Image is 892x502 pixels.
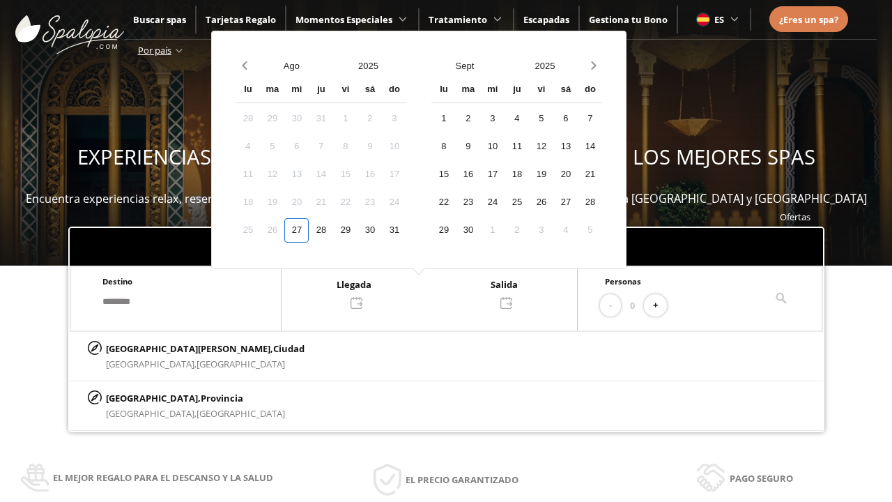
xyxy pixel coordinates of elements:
div: 22 [431,190,456,215]
div: ma [456,78,480,102]
button: Next month [585,54,602,78]
span: Encuentra experiencias relax, reserva bonos spas y escapadas wellness para disfrutar en más de 40... [26,191,867,206]
div: 9 [456,135,480,159]
div: 28 [578,190,602,215]
div: sá [553,78,578,102]
div: 17 [382,162,406,187]
div: 10 [382,135,406,159]
div: Calendar days [236,107,406,243]
div: 29 [260,107,284,131]
div: 26 [260,218,284,243]
div: 12 [260,162,284,187]
div: 18 [236,190,260,215]
button: Open years overlay [505,54,585,78]
span: Por país [138,44,171,56]
div: 7 [578,107,602,131]
div: lu [431,78,456,102]
a: Buscar spas [133,13,186,26]
div: 21 [578,162,602,187]
div: 23 [456,190,480,215]
div: 3 [382,107,406,131]
span: 0 [630,298,635,313]
div: 10 [480,135,505,159]
div: 27 [553,190,578,215]
span: Ciudad [273,342,305,355]
div: 28 [236,107,260,131]
div: do [382,78,406,102]
div: Calendar days [431,107,602,243]
div: 7 [309,135,333,159]
div: 5 [260,135,284,159]
div: lu [236,78,260,102]
div: 9 [357,135,382,159]
div: 19 [529,162,553,187]
span: El precio garantizado [406,472,518,487]
div: 2 [357,107,382,131]
div: ju [505,78,529,102]
a: ¿Eres un spa? [779,12,838,27]
p: [GEOGRAPHIC_DATA], [106,390,285,406]
div: 12 [529,135,553,159]
div: sá [357,78,382,102]
div: 14 [309,162,333,187]
div: ma [260,78,284,102]
div: 26 [529,190,553,215]
div: mi [480,78,505,102]
button: Open years overlay [330,54,406,78]
div: 4 [505,107,529,131]
div: 16 [357,162,382,187]
div: 8 [431,135,456,159]
button: + [644,294,667,317]
span: [GEOGRAPHIC_DATA], [106,358,197,370]
div: 31 [309,107,333,131]
div: 17 [480,162,505,187]
div: 4 [236,135,260,159]
span: El mejor regalo para el descanso y la salud [53,470,273,485]
div: 15 [431,162,456,187]
div: 6 [553,107,578,131]
div: Calendar wrapper [236,78,406,243]
span: Provincia [201,392,243,404]
div: 23 [357,190,382,215]
span: [GEOGRAPHIC_DATA] [197,358,285,370]
div: 13 [284,162,309,187]
div: 30 [456,218,480,243]
div: 11 [236,162,260,187]
span: [GEOGRAPHIC_DATA], [106,407,197,420]
div: 2 [456,107,480,131]
div: 1 [480,218,505,243]
div: 31 [382,218,406,243]
div: ju [309,78,333,102]
div: 25 [236,218,260,243]
div: 6 [284,135,309,159]
p: [GEOGRAPHIC_DATA][PERSON_NAME], [106,341,305,356]
div: 27 [284,218,309,243]
div: 8 [333,135,357,159]
div: 20 [553,162,578,187]
div: 14 [578,135,602,159]
div: 1 [431,107,456,131]
div: 13 [553,135,578,159]
div: 19 [260,190,284,215]
span: ¿Eres un spa? [779,13,838,26]
div: 1 [333,107,357,131]
span: Personas [605,276,641,287]
div: 16 [456,162,480,187]
div: 20 [284,190,309,215]
div: 18 [505,162,529,187]
div: 2 [505,218,529,243]
div: 29 [333,218,357,243]
div: 30 [357,218,382,243]
div: 5 [529,107,553,131]
div: 3 [480,107,505,131]
div: 4 [553,218,578,243]
div: vi [333,78,357,102]
a: Gestiona tu Bono [589,13,668,26]
span: [GEOGRAPHIC_DATA] [197,407,285,420]
a: Ofertas [780,211,810,223]
div: do [578,78,602,102]
div: 15 [333,162,357,187]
